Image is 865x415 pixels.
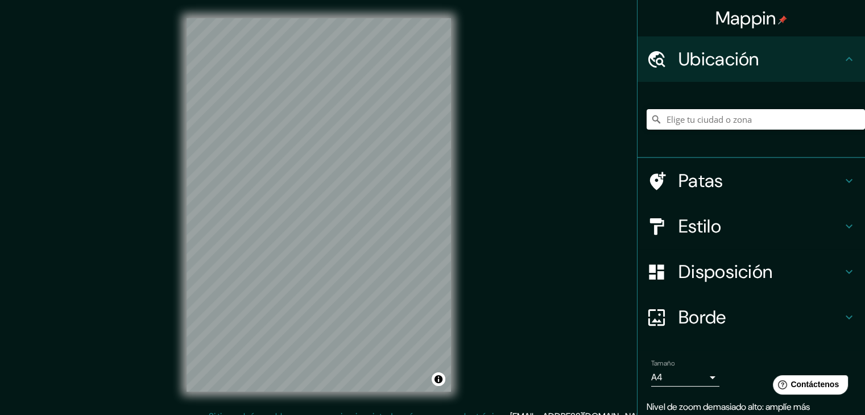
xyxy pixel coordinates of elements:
[651,359,674,368] font: Tamaño
[678,169,723,193] font: Patas
[647,401,810,413] font: Nivel de zoom demasiado alto: amplíe más
[678,214,721,238] font: Estilo
[678,47,759,71] font: Ubicación
[638,158,865,204] div: Patas
[647,109,865,130] input: Elige tu ciudad o zona
[187,18,451,392] canvas: Mapa
[638,249,865,294] div: Disposición
[638,294,865,340] div: Borde
[651,368,719,387] div: A4
[678,305,726,329] font: Borde
[638,36,865,82] div: Ubicación
[678,260,772,284] font: Disposición
[432,372,445,386] button: Activar o desactivar atribución
[638,204,865,249] div: Estilo
[764,371,852,402] iframe: Lanzador de widgets de ayuda
[715,6,776,30] font: Mappin
[651,371,663,383] font: A4
[778,15,787,24] img: pin-icon.png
